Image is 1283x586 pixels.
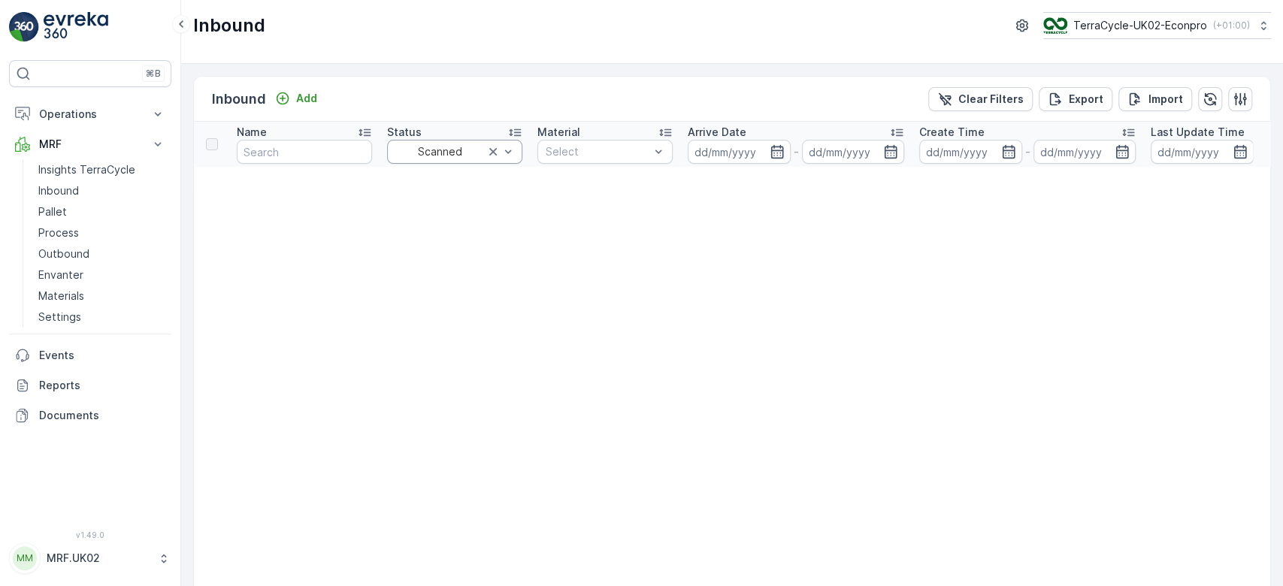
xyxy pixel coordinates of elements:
p: Materials [38,288,84,304]
span: Tare Weight : [13,321,84,334]
input: dd/mm/yyyy [1033,140,1136,164]
span: Net Weight : [13,296,79,309]
div: MM [13,546,37,570]
button: MMMRF.UK02 [9,542,171,574]
p: Events [39,348,165,363]
span: Pallet [80,346,110,358]
p: Add [296,91,317,106]
a: Insights TerraCycle [32,159,171,180]
a: Settings [32,307,171,328]
button: TerraCycle-UK02-Econpro(+01:00) [1043,12,1271,39]
input: dd/mm/yyyy [919,140,1022,164]
p: MRF.UK02 [47,551,150,566]
span: Total Weight : [13,271,88,284]
button: Add [269,89,323,107]
p: Inbound [193,14,265,38]
span: Asset Type : [13,346,80,358]
p: Process [38,225,79,240]
p: Select [546,144,649,159]
a: Documents [9,400,171,430]
p: Parcel_UK02 #1576 [582,13,698,31]
p: Operations [39,107,141,122]
p: MRF [39,137,141,152]
p: Insights TerraCycle [38,162,135,177]
span: Parcel_UK02 #1576 [50,246,147,259]
input: dd/mm/yyyy [1151,140,1254,164]
input: Search [237,140,372,164]
a: Reports [9,370,171,400]
input: dd/mm/yyyy [688,140,791,164]
a: Process [32,222,171,243]
input: dd/mm/yyyy [802,140,905,164]
p: ⌘B [146,68,161,80]
p: Settings [38,310,81,325]
p: Import [1148,92,1183,107]
button: Import [1118,87,1192,111]
a: Outbound [32,243,171,264]
button: Export [1039,87,1112,111]
a: Pallet [32,201,171,222]
button: MRF [9,129,171,159]
span: - [79,296,84,309]
p: Inbound [212,89,266,110]
span: Material : [13,370,64,383]
p: Create Time [919,125,985,140]
p: Status [387,125,422,140]
p: Name [237,125,267,140]
p: Clear Filters [958,92,1024,107]
a: Materials [32,285,171,307]
img: terracycle_logo_wKaHoWT.png [1043,17,1067,34]
p: - [794,143,799,161]
img: logo [9,12,39,42]
span: 30 [88,271,101,284]
button: Clear Filters [928,87,1033,111]
p: Pallet [38,204,67,219]
span: Name : [13,246,50,259]
p: Export [1069,92,1103,107]
p: Arrive Date [688,125,746,140]
p: Documents [39,408,165,423]
p: Last Update Time [1151,125,1245,140]
span: v 1.49.0 [9,530,171,539]
span: UK-PI0007 I Eyecare [64,370,170,383]
a: Envanter [32,264,171,285]
p: ( +01:00 ) [1213,20,1250,32]
p: Reports [39,378,165,393]
a: Events [9,340,171,370]
button: Operations [9,99,171,129]
p: Material [537,125,580,140]
p: Inbound [38,183,79,198]
img: logo_light-DOdMpM7g.png [44,12,108,42]
span: 30 [84,321,98,334]
p: Outbound [38,246,89,261]
a: Inbound [32,180,171,201]
p: - [1025,143,1030,161]
p: Envanter [38,267,83,282]
p: TerraCycle-UK02-Econpro [1073,18,1207,33]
